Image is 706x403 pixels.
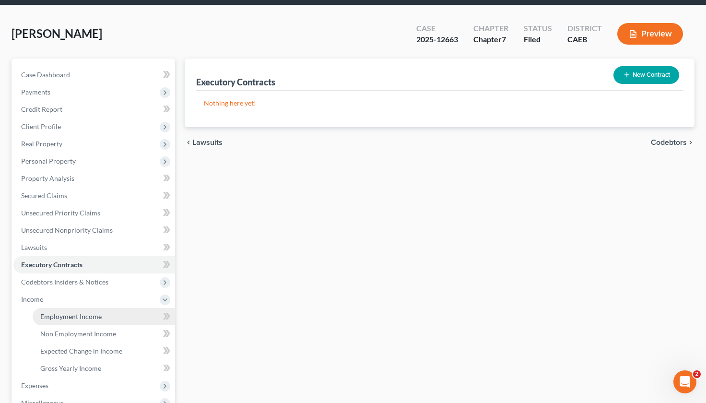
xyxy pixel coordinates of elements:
span: Non Employment Income [40,330,116,338]
span: 2 [693,370,701,378]
span: Income [21,295,43,303]
span: Executory Contracts [21,261,82,269]
span: Payments [21,88,50,96]
span: Client Profile [21,122,61,130]
a: Case Dashboard [13,66,175,83]
a: Credit Report [13,101,175,118]
button: chevron_left Lawsuits [185,139,223,146]
div: CAEB [567,34,602,45]
button: Codebtors chevron_right [651,139,694,146]
span: Expected Change in Income [40,347,122,355]
a: Expected Change in Income [33,343,175,360]
span: Expenses [21,381,48,390]
button: New Contract [613,66,679,84]
span: Property Analysis [21,174,74,182]
p: Nothing here yet! [204,98,675,108]
span: Case Dashboard [21,71,70,79]
a: Property Analysis [13,170,175,187]
div: Filed [524,34,552,45]
span: 7 [502,35,506,44]
div: Executory Contracts [196,76,275,88]
a: Secured Claims [13,187,175,204]
span: Unsecured Priority Claims [21,209,100,217]
span: [PERSON_NAME] [12,26,102,40]
a: Non Employment Income [33,325,175,343]
iframe: Intercom live chat [673,370,696,393]
span: Lawsuits [192,139,223,146]
a: Lawsuits [13,239,175,256]
span: Employment Income [40,312,102,320]
a: Executory Contracts [13,256,175,273]
span: Real Property [21,140,62,148]
div: 2025-12663 [416,34,458,45]
span: Codebtors [651,139,687,146]
a: Gross Yearly Income [33,360,175,377]
i: chevron_left [185,139,192,146]
a: Unsecured Nonpriority Claims [13,222,175,239]
i: chevron_right [687,139,694,146]
span: Credit Report [21,105,62,113]
span: Gross Yearly Income [40,364,101,372]
span: Secured Claims [21,191,67,200]
span: Codebtors Insiders & Notices [21,278,108,286]
span: Lawsuits [21,243,47,251]
button: Preview [617,23,683,45]
a: Unsecured Priority Claims [13,204,175,222]
a: Employment Income [33,308,175,325]
span: Unsecured Nonpriority Claims [21,226,113,234]
div: Chapter [473,34,508,45]
div: Case [416,23,458,34]
span: Personal Property [21,157,76,165]
div: Status [524,23,552,34]
div: District [567,23,602,34]
div: Chapter [473,23,508,34]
